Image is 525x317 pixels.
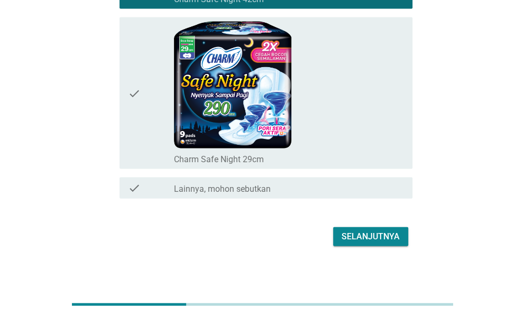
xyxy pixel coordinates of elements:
[174,184,271,194] label: Lainnya, mohon sebutkan
[174,154,264,165] label: Charm Safe Night 29cm
[128,22,141,165] i: check
[174,22,292,148] img: a0017633-6c86-4f93-96f5-a8697f942cfa-2024R2B-Charm-SafeNight-290-NonGathers-9P.png
[128,182,141,194] i: check
[342,230,400,243] div: Selanjutnya
[333,227,408,246] button: Selanjutnya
